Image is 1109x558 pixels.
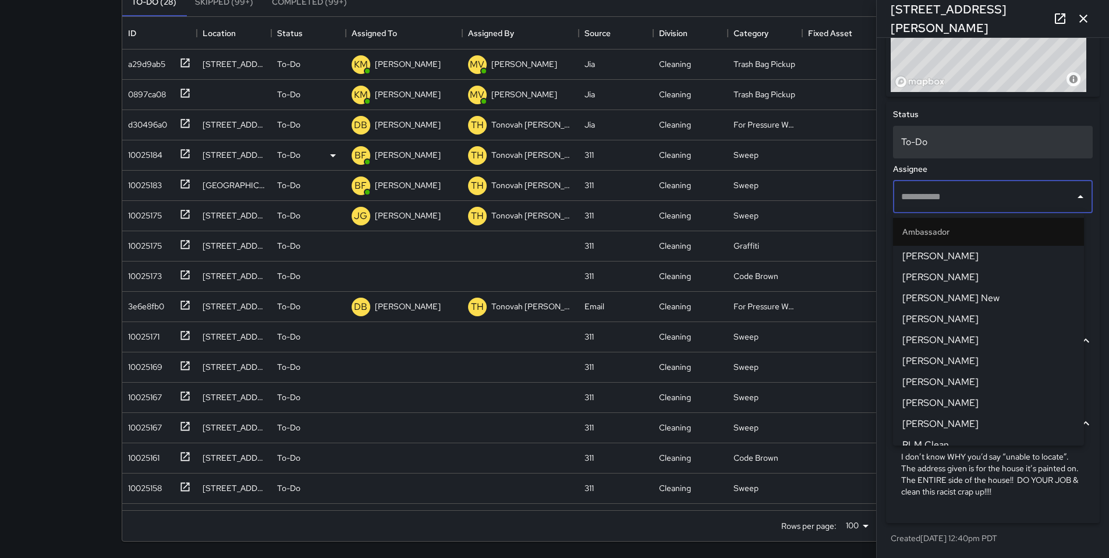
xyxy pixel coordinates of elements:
div: 230 8th Street [203,210,265,221]
div: 214 Clara Street [203,240,265,252]
p: MV [470,88,484,102]
div: 100 [841,517,873,534]
p: To-Do [277,301,300,312]
p: [PERSON_NAME] [375,301,441,312]
div: Assigned By [462,17,579,50]
div: Sweep [734,210,759,221]
div: 10025167 [123,417,162,433]
p: To-Do [277,270,300,282]
div: 311 [584,179,594,191]
div: 10025171 [123,326,160,342]
div: 311 [584,270,594,282]
span: [PERSON_NAME] [902,396,1075,410]
div: 311 [584,482,594,494]
div: Fixed Asset [802,17,877,50]
p: To-Do [277,391,300,403]
span: [PERSON_NAME] [902,312,1075,326]
div: For Pressure Washer [734,119,796,130]
div: Jia [584,58,595,70]
p: To-Do [277,422,300,433]
div: Sweep [734,149,759,161]
div: 0897ca08 [123,84,166,100]
div: Cleaning [659,179,691,191]
p: [PERSON_NAME] [375,149,441,161]
div: 311 [584,422,594,433]
div: Fixed Asset [808,17,852,50]
p: [PERSON_NAME] [375,89,441,100]
div: Location [203,17,236,50]
div: Source [584,17,611,50]
div: 311 [584,452,594,464]
div: a29d9ab5 [123,54,165,70]
div: 311 [584,361,594,373]
div: Cleaning [659,331,691,342]
div: Assigned To [346,17,462,50]
div: Cleaning [659,119,691,130]
div: Status [271,17,346,50]
p: Tonovah [PERSON_NAME] [491,119,573,130]
div: Jia [584,119,595,130]
div: Category [728,17,802,50]
p: To-Do [277,149,300,161]
div: Status [277,17,303,50]
div: 222 8th Street [203,482,265,494]
div: 311 [584,240,594,252]
div: 10025167 [123,387,162,403]
p: [PERSON_NAME] [375,210,441,221]
div: 22 Cleveland Street [203,391,265,403]
p: [PERSON_NAME] [491,58,557,70]
div: Sweep [734,482,759,494]
div: 10025169 [123,356,162,373]
span: [PERSON_NAME] [902,249,1075,263]
div: Sweep [734,361,759,373]
p: [PERSON_NAME] [375,119,441,130]
p: [PERSON_NAME] [375,58,441,70]
div: Assigned To [352,17,397,50]
div: Cleaning [659,301,691,312]
div: 428 11th Street [203,58,265,70]
p: Tonovah [PERSON_NAME] [491,149,573,161]
div: 10025183 [123,175,162,191]
p: To-Do [277,482,300,494]
p: To-Do [277,240,300,252]
div: Division [653,17,728,50]
div: 22 Russ Street [203,149,265,161]
span: [PERSON_NAME] [902,354,1075,368]
div: 788 Minna Street [203,331,265,342]
p: BF [355,179,367,193]
div: Cleaning [659,452,691,464]
p: Tonovah [PERSON_NAME] [491,179,573,191]
div: Cleaning [659,149,691,161]
p: DB [354,300,367,314]
p: To-Do [277,331,300,342]
div: For Pressure Washer [734,301,796,312]
p: To-Do [277,179,300,191]
div: 3e6e8fb0 [123,296,164,312]
div: 10025158 [123,478,162,494]
div: Sweep [734,391,759,403]
div: 331 Harriet Street [203,452,265,464]
p: TH [471,149,484,163]
div: Cleaning [659,391,691,403]
div: 526 Natoma Street [203,179,265,191]
p: TH [471,179,484,193]
div: Sweep [734,422,759,433]
span: [PERSON_NAME] New [902,291,1075,305]
div: Graffiti [734,240,759,252]
p: TH [471,209,484,223]
div: 10025184 [123,144,162,161]
div: Cleaning [659,240,691,252]
span: RLM Clean [902,438,1075,452]
p: To-Do [277,119,300,130]
div: d30496a0 [123,114,167,130]
div: 311 [584,210,594,221]
div: 311 [584,391,594,403]
p: [PERSON_NAME] [375,179,441,191]
div: Source [579,17,653,50]
p: To-Do [277,210,300,221]
div: 743 Minna Street [203,301,265,312]
p: To-Do [277,58,300,70]
div: Sweep [734,331,759,342]
p: [PERSON_NAME] [491,89,557,100]
div: Location [197,17,271,50]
